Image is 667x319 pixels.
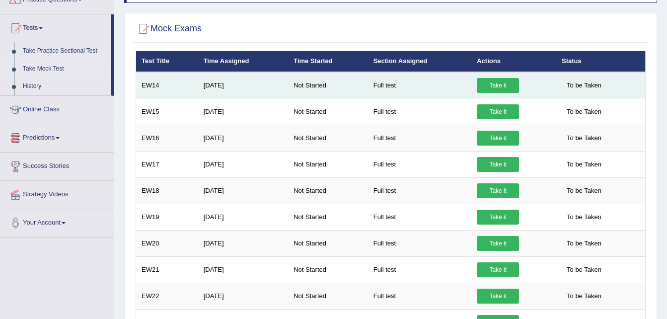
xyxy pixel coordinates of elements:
td: Not Started [288,230,368,256]
td: EW21 [136,256,198,283]
td: EW20 [136,230,198,256]
th: Status [556,51,645,72]
td: EW19 [136,204,198,230]
td: Full test [368,98,472,125]
a: Take it [477,183,519,198]
td: [DATE] [198,256,289,283]
td: [DATE] [198,230,289,256]
span: To be Taken [562,131,606,146]
span: To be Taken [562,210,606,225]
td: Not Started [288,177,368,204]
a: Online Class [0,96,114,121]
td: [DATE] [198,177,289,204]
td: Full test [368,151,472,177]
td: Full test [368,177,472,204]
span: To be Taken [562,289,606,304]
th: Test Title [136,51,198,72]
a: Predictions [0,124,114,149]
span: To be Taken [562,104,606,119]
td: Full test [368,72,472,99]
a: Take Mock Test [18,60,111,78]
h2: Mock Exams [136,21,202,36]
span: To be Taken [562,262,606,277]
th: Time Started [288,51,368,72]
td: EW16 [136,125,198,151]
td: Not Started [288,151,368,177]
td: EW15 [136,98,198,125]
a: Take it [477,210,519,225]
a: Take it [477,78,519,93]
td: Full test [368,256,472,283]
td: [DATE] [198,72,289,99]
span: To be Taken [562,78,606,93]
td: Not Started [288,98,368,125]
td: Not Started [288,125,368,151]
a: Tests [0,14,111,39]
th: Time Assigned [198,51,289,72]
td: EW22 [136,283,198,309]
a: Take it [477,236,519,251]
td: Full test [368,125,472,151]
a: Take Practice Sectional Test [18,42,111,60]
td: Not Started [288,72,368,99]
a: Take it [477,131,519,146]
span: To be Taken [562,183,606,198]
td: Not Started [288,283,368,309]
a: History [18,78,111,95]
td: EW17 [136,151,198,177]
a: Take it [477,289,519,304]
td: [DATE] [198,283,289,309]
td: Full test [368,230,472,256]
span: To be Taken [562,236,606,251]
a: Success Stories [0,153,114,177]
td: Full test [368,204,472,230]
th: Section Assigned [368,51,472,72]
a: Take it [477,157,519,172]
th: Actions [471,51,556,72]
td: Full test [368,283,472,309]
a: Strategy Videos [0,181,114,206]
td: [DATE] [198,204,289,230]
td: [DATE] [198,151,289,177]
td: Not Started [288,204,368,230]
td: EW14 [136,72,198,99]
td: [DATE] [198,125,289,151]
a: Take it [477,262,519,277]
td: EW18 [136,177,198,204]
a: Your Account [0,209,114,234]
a: Take it [477,104,519,119]
td: [DATE] [198,98,289,125]
td: Not Started [288,256,368,283]
span: To be Taken [562,157,606,172]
